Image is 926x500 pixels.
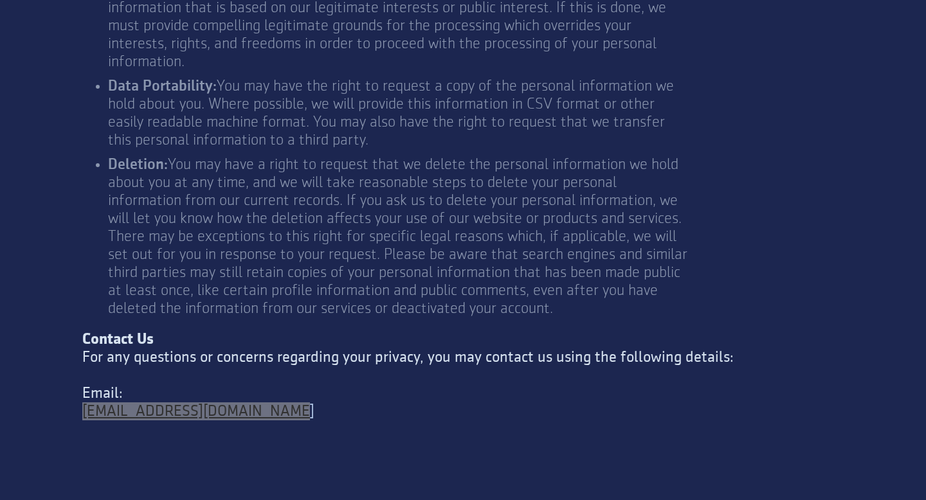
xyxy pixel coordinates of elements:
span: Data Portability: [108,78,217,94]
div: For any questions or concerns regarding your privacy, you may contact us using the following deta... [82,330,844,438]
li: You may have the right to request a copy of the personal information we hold about you. Where pos... [108,77,691,149]
span: Deletion: [108,157,168,172]
a: [EMAIL_ADDRESS][DOMAIN_NAME] [82,402,844,420]
strong: Contact Us [82,332,154,347]
li: You may have a right to request that we delete the personal information we hold about you at any ... [108,156,691,317]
